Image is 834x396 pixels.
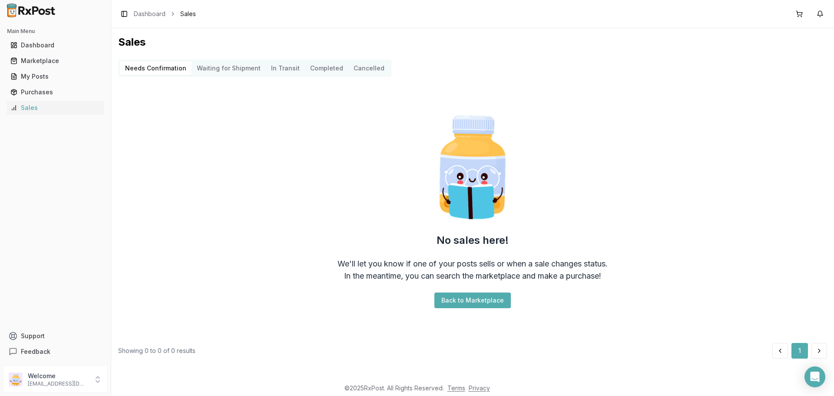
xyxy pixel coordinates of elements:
button: Waiting for Shipment [192,61,266,75]
a: Dashboard [7,37,104,53]
button: My Posts [3,70,107,83]
a: My Posts [7,69,104,84]
button: Marketplace [3,54,107,68]
p: [EMAIL_ADDRESS][DOMAIN_NAME] [28,380,88,387]
button: Needs Confirmation [120,61,192,75]
img: User avatar [9,373,23,386]
h2: Main Menu [7,28,104,35]
div: My Posts [10,72,100,81]
a: Purchases [7,84,104,100]
div: Open Intercom Messenger [804,366,825,387]
div: In the meantime, you can search the marketplace and make a purchase! [344,270,601,282]
a: Sales [7,100,104,116]
button: Dashboard [3,38,107,52]
button: Cancelled [348,61,390,75]
div: Dashboard [10,41,100,50]
div: Showing 0 to 0 of 0 results [118,346,195,355]
h1: Sales [118,35,827,49]
span: Sales [180,10,196,18]
a: Dashboard [134,10,165,18]
button: Purchases [3,85,107,99]
button: Sales [3,101,107,115]
a: Marketplace [7,53,104,69]
nav: breadcrumb [134,10,196,18]
button: In Transit [266,61,305,75]
p: Welcome [28,372,88,380]
div: Purchases [10,88,100,97]
a: Terms [447,384,465,392]
img: RxPost Logo [3,3,59,17]
button: Back to Marketplace [434,293,511,308]
a: Privacy [469,384,490,392]
span: Feedback [21,347,50,356]
div: We'll let you know if one of your posts sells or when a sale changes status. [338,258,608,270]
button: Support [3,328,107,344]
img: Smart Pill Bottle [417,112,528,223]
button: Completed [305,61,348,75]
div: Sales [10,103,100,112]
h2: No sales here! [437,233,509,247]
button: Feedback [3,344,107,359]
button: 1 [791,343,808,359]
div: Marketplace [10,57,100,65]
